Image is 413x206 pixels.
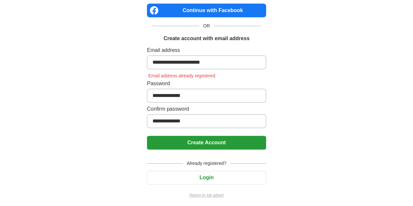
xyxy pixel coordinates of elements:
span: Email address already registered. [147,73,218,78]
label: Email address [147,46,266,54]
span: OR [199,23,214,29]
h1: Create account with email address [164,35,249,42]
label: Confirm password [147,105,266,113]
label: Password [147,80,266,87]
button: Login [147,171,266,184]
span: Already registered? [183,160,230,167]
a: Login [147,175,266,180]
a: Continue with Facebook [147,4,266,17]
a: Return to job advert [147,192,266,198]
button: Create Account [147,136,266,150]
